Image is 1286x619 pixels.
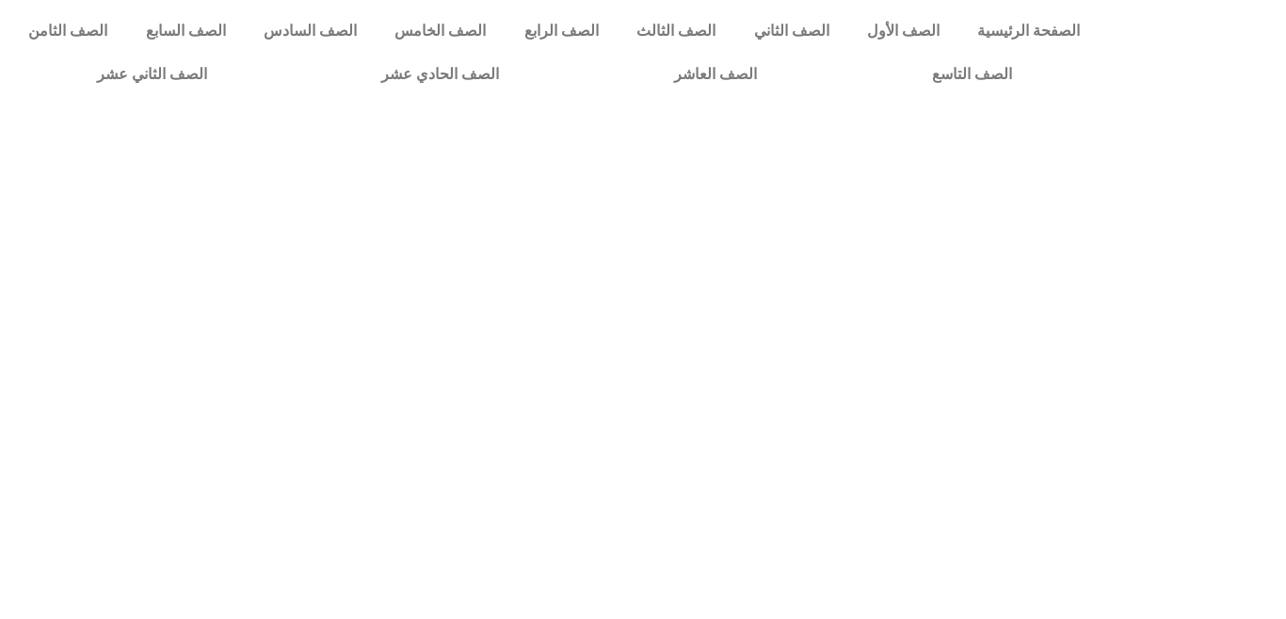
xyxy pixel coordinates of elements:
a: الصف الرابع [506,9,618,53]
a: الصف العاشر [587,53,844,96]
a: الصف الخامس [376,9,505,53]
a: الصف الثالث [618,9,734,53]
a: الصف الأول [848,9,958,53]
a: الصف التاسع [844,53,1100,96]
a: الصف الحادي عشر [295,53,587,96]
a: الصف السابع [126,9,244,53]
a: الصفحة الرئيسية [958,9,1099,53]
a: الصف الثاني عشر [9,53,295,96]
a: الصف السادس [245,9,376,53]
a: الصف الثامن [9,9,126,53]
a: الصف الثاني [734,9,847,53]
